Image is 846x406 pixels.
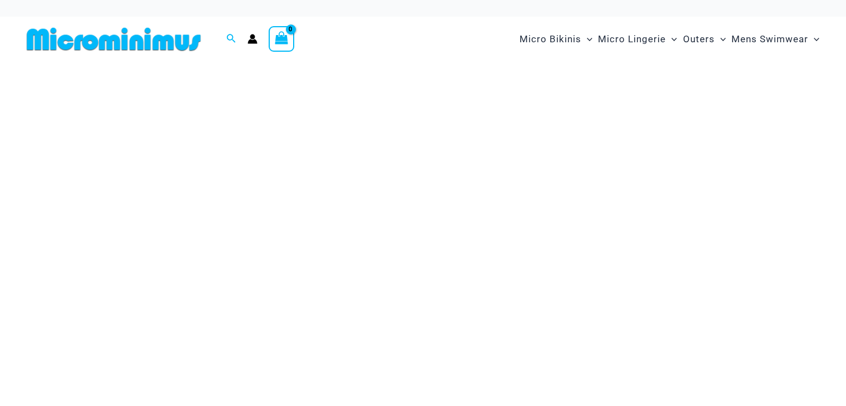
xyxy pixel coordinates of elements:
[520,25,581,53] span: Micro Bikinis
[729,22,822,56] a: Mens SwimwearMenu ToggleMenu Toggle
[731,25,808,53] span: Mens Swimwear
[683,25,715,53] span: Outers
[226,32,236,46] a: Search icon link
[595,22,680,56] a: Micro LingerieMenu ToggleMenu Toggle
[715,25,726,53] span: Menu Toggle
[515,21,824,58] nav: Site Navigation
[598,25,666,53] span: Micro Lingerie
[581,25,592,53] span: Menu Toggle
[269,26,294,52] a: View Shopping Cart, empty
[22,27,205,52] img: MM SHOP LOGO FLAT
[248,34,258,44] a: Account icon link
[666,25,677,53] span: Menu Toggle
[808,25,819,53] span: Menu Toggle
[680,22,729,56] a: OutersMenu ToggleMenu Toggle
[517,22,595,56] a: Micro BikinisMenu ToggleMenu Toggle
